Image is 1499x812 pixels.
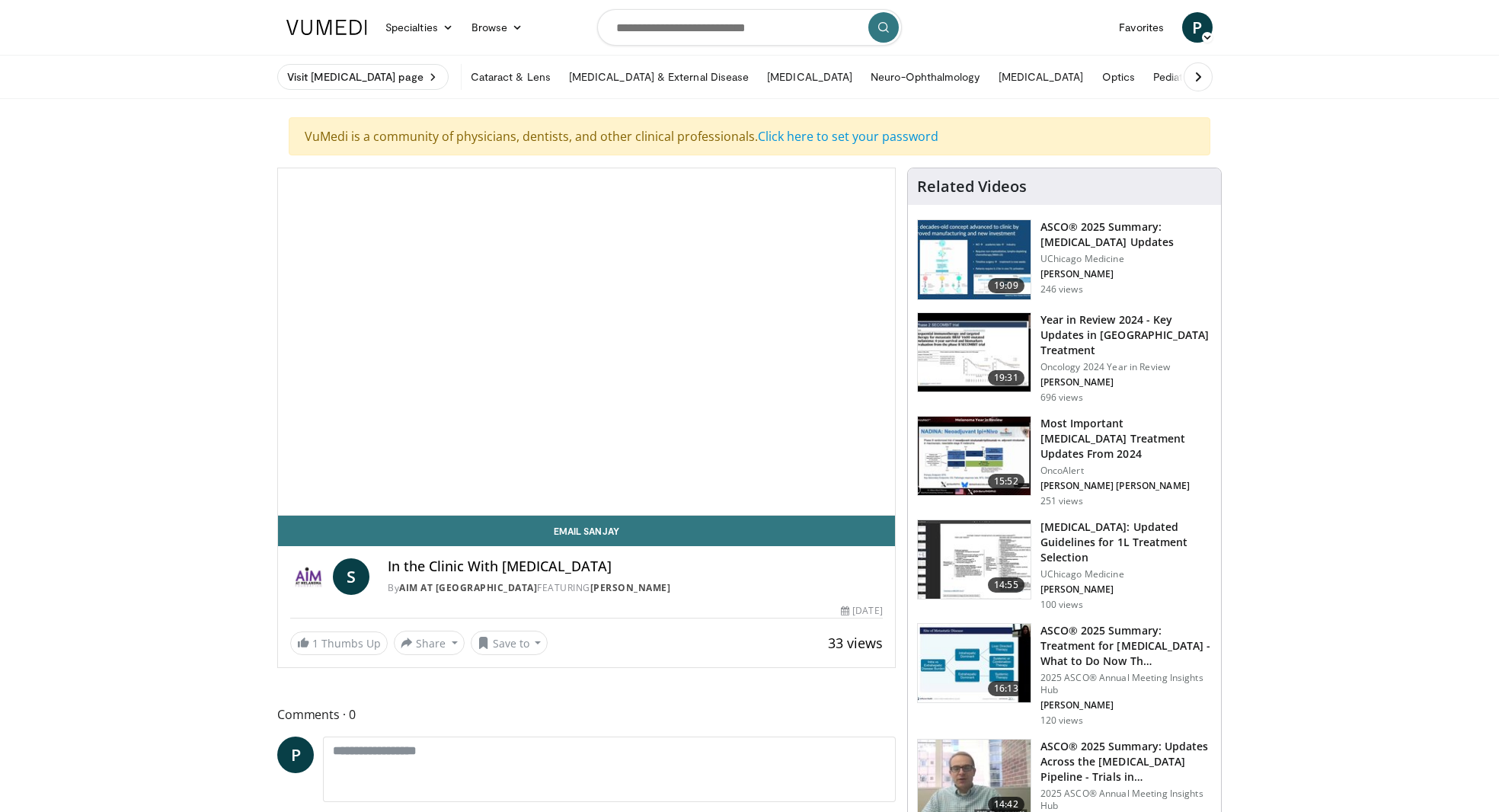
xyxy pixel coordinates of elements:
img: 5b5c08f7-3cf3-4841-b46b-8a5ff33a2f48.150x105_q85_crop-smart_upscale.jpg [918,624,1031,703]
a: 1 Thumbs Up [290,631,388,655]
a: Cataract & Lens [462,62,560,92]
a: Click here to set your password [758,128,938,145]
a: 16:13 ASCO® 2025 Summary: Treatment for [MEDICAL_DATA] - What to Do Now Th… 2025 ASCO® Annual Mee... [917,623,1212,727]
h3: Year in Review 2024 - Key Updates in [GEOGRAPHIC_DATA] Treatment [1040,312,1212,358]
a: Specialties [376,12,462,43]
div: By FEATURING [388,581,883,595]
span: 19:31 [988,370,1024,385]
h4: In the Clinic With [MEDICAL_DATA] [388,558,883,575]
img: e3f8699c-655a-40d7-9e09-ddaffb4702c0.150x105_q85_crop-smart_upscale.jpg [918,220,1031,299]
a: Optics [1093,62,1144,92]
p: Oncology 2024 Year in Review [1040,361,1212,373]
p: [PERSON_NAME] [1040,376,1212,388]
video-js: Video Player [278,168,895,516]
a: 19:09 ASCO® 2025 Summary: [MEDICAL_DATA] Updates UChicago Medicine [PERSON_NAME] 246 views [917,219,1212,300]
p: 251 views [1040,495,1083,507]
a: [MEDICAL_DATA] & External Disease [560,62,758,92]
p: 120 views [1040,714,1083,727]
h3: ASCO® 2025 Summary: [MEDICAL_DATA] Updates [1040,219,1212,250]
p: OncoAlert [1040,465,1212,477]
a: [MEDICAL_DATA] [758,62,861,92]
p: UChicago Medicine [1040,568,1212,580]
a: 15:52 Most Important [MEDICAL_DATA] Treatment Updates From 2024 OncoAlert [PERSON_NAME] [PERSON_N... [917,416,1212,507]
a: Visit [MEDICAL_DATA] page [277,64,449,90]
a: [PERSON_NAME] [590,581,671,594]
div: [DATE] [841,604,882,618]
a: Browse [462,12,532,43]
a: S [333,558,369,595]
a: 19:31 Year in Review 2024 - Key Updates in [GEOGRAPHIC_DATA] Treatment Oncology 2024 Year in Revi... [917,312,1212,404]
p: 696 views [1040,392,1083,404]
img: e396535f-d891-4e32-bf93-d80aa35bd744.150x105_q85_crop-smart_upscale.jpg [918,520,1031,599]
a: Favorites [1110,12,1173,43]
a: Pediatric & [MEDICAL_DATA] [1144,62,1304,92]
span: 33 views [828,634,883,652]
input: Search topics, interventions [597,9,902,46]
p: 246 views [1040,283,1083,296]
span: 19:09 [988,278,1024,293]
a: Neuro-Ophthalmology [861,62,989,92]
span: 14:55 [988,577,1024,593]
p: [PERSON_NAME] [1040,583,1212,596]
img: VuMedi Logo [286,20,367,35]
h4: Related Videos [917,177,1027,196]
div: VuMedi is a community of physicians, dentists, and other clinical professionals. [289,117,1210,155]
span: 14:42 [988,797,1024,812]
p: 100 views [1040,599,1083,611]
img: AIM at Melanoma [290,558,327,595]
p: [PERSON_NAME] [1040,699,1212,711]
img: 336fab2a-50e5-49f1-89a3-95f41fda7913.150x105_q85_crop-smart_upscale.jpg [918,313,1031,392]
span: 16:13 [988,681,1024,696]
span: 15:52 [988,474,1024,489]
p: [PERSON_NAME] [PERSON_NAME] [1040,480,1212,492]
a: [MEDICAL_DATA] [989,62,1093,92]
p: [PERSON_NAME] [1040,268,1212,280]
a: P [277,737,314,773]
a: Email Sanjay [278,516,895,546]
a: 14:55 [MEDICAL_DATA]: Updated Guidelines for 1L Treatment Selection UChicago Medicine [PERSON_NAM... [917,519,1212,611]
img: 579334fd-a1ad-480a-b685-992ea935406f.150x105_q85_crop-smart_upscale.jpg [918,417,1031,496]
span: Comments 0 [277,705,896,724]
a: AIM at [GEOGRAPHIC_DATA] [399,581,537,594]
button: Save to [471,631,548,655]
h3: ASCO® 2025 Summary: Updates Across the [MEDICAL_DATA] Pipeline - Trials in… [1040,739,1212,785]
h3: Most Important [MEDICAL_DATA] Treatment Updates From 2024 [1040,416,1212,462]
h3: [MEDICAL_DATA]: Updated Guidelines for 1L Treatment Selection [1040,519,1212,565]
span: 1 [312,636,318,651]
a: P [1182,12,1213,43]
button: Share [394,631,465,655]
p: UChicago Medicine [1040,253,1212,265]
p: 2025 ASCO® Annual Meeting Insights Hub [1040,788,1212,812]
h3: ASCO® 2025 Summary: Treatment for [MEDICAL_DATA] - What to Do Now Th… [1040,623,1212,669]
p: 2025 ASCO® Annual Meeting Insights Hub [1040,672,1212,696]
